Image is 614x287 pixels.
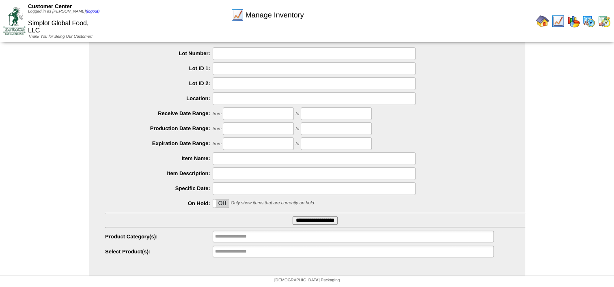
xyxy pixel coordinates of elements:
[295,111,299,116] span: to
[213,111,222,116] span: from
[28,34,93,39] span: Thank You for Being Our Customer!
[105,125,213,131] label: Production Date Range:
[105,65,213,71] label: Lot ID 1:
[28,3,72,9] span: Customer Center
[105,185,213,191] label: Specific Date:
[295,141,299,146] span: to
[28,9,99,14] span: Logged in as [PERSON_NAME]
[213,126,222,131] span: from
[231,201,315,206] span: Only show items that are currently on hold.
[246,11,304,19] span: Manage Inventory
[28,20,88,34] span: Simplot Global Food, LLC
[213,199,229,208] div: OnOff
[105,170,213,176] label: Item Description:
[3,7,26,34] img: ZoRoCo_Logo(Green%26Foil)%20jpg.webp
[552,15,564,28] img: line_graph.gif
[105,80,213,86] label: Lot ID 2:
[536,15,549,28] img: home.gif
[582,15,595,28] img: calendarprod.gif
[295,126,299,131] span: to
[231,9,244,21] img: line_graph.gif
[105,110,213,116] label: Receive Date Range:
[105,233,213,240] label: Product Category(s):
[86,9,99,14] a: (logout)
[567,15,580,28] img: graph.gif
[105,155,213,161] label: Item Name:
[105,50,213,56] label: Lot Number:
[213,141,222,146] span: from
[213,199,229,208] label: Off
[105,200,213,206] label: On Hold:
[105,95,213,101] label: Location:
[274,278,340,283] span: [DEMOGRAPHIC_DATA] Packaging
[105,248,213,255] label: Select Product(s):
[105,140,213,146] label: Expiration Date Range:
[598,15,611,28] img: calendarinout.gif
